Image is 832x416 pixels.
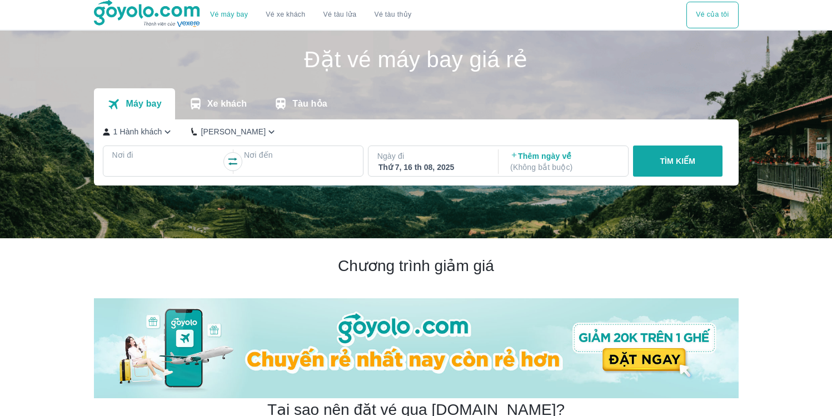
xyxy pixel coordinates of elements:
div: Thứ 7, 16 th 08, 2025 [378,162,486,173]
button: TÌM KIẾM [633,146,723,177]
a: Vé máy bay [210,11,248,19]
div: choose transportation mode [686,2,738,28]
a: Vé xe khách [266,11,305,19]
div: choose transportation mode [201,2,420,28]
p: ( Không bắt buộc ) [510,162,618,173]
button: [PERSON_NAME] [191,126,277,138]
p: Tàu hỏa [292,98,327,109]
p: Ngày đi [377,151,487,162]
p: Máy bay [126,98,161,109]
p: TÌM KIẾM [660,156,695,167]
button: 1 Hành khách [103,126,174,138]
p: Thêm ngày về [510,151,618,173]
p: 1 Hành khách [113,126,162,137]
button: Vé tàu thủy [365,2,420,28]
p: [PERSON_NAME] [201,126,266,137]
p: Nơi đi [112,149,222,161]
h1: Đặt vé máy bay giá rẻ [94,48,739,71]
p: Nơi đến [244,149,354,161]
img: banner-home [94,298,739,398]
button: Vé của tôi [686,2,738,28]
p: Xe khách [207,98,247,109]
h2: Chương trình giảm giá [94,256,739,276]
div: transportation tabs [94,88,341,119]
a: Vé tàu lửa [315,2,366,28]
